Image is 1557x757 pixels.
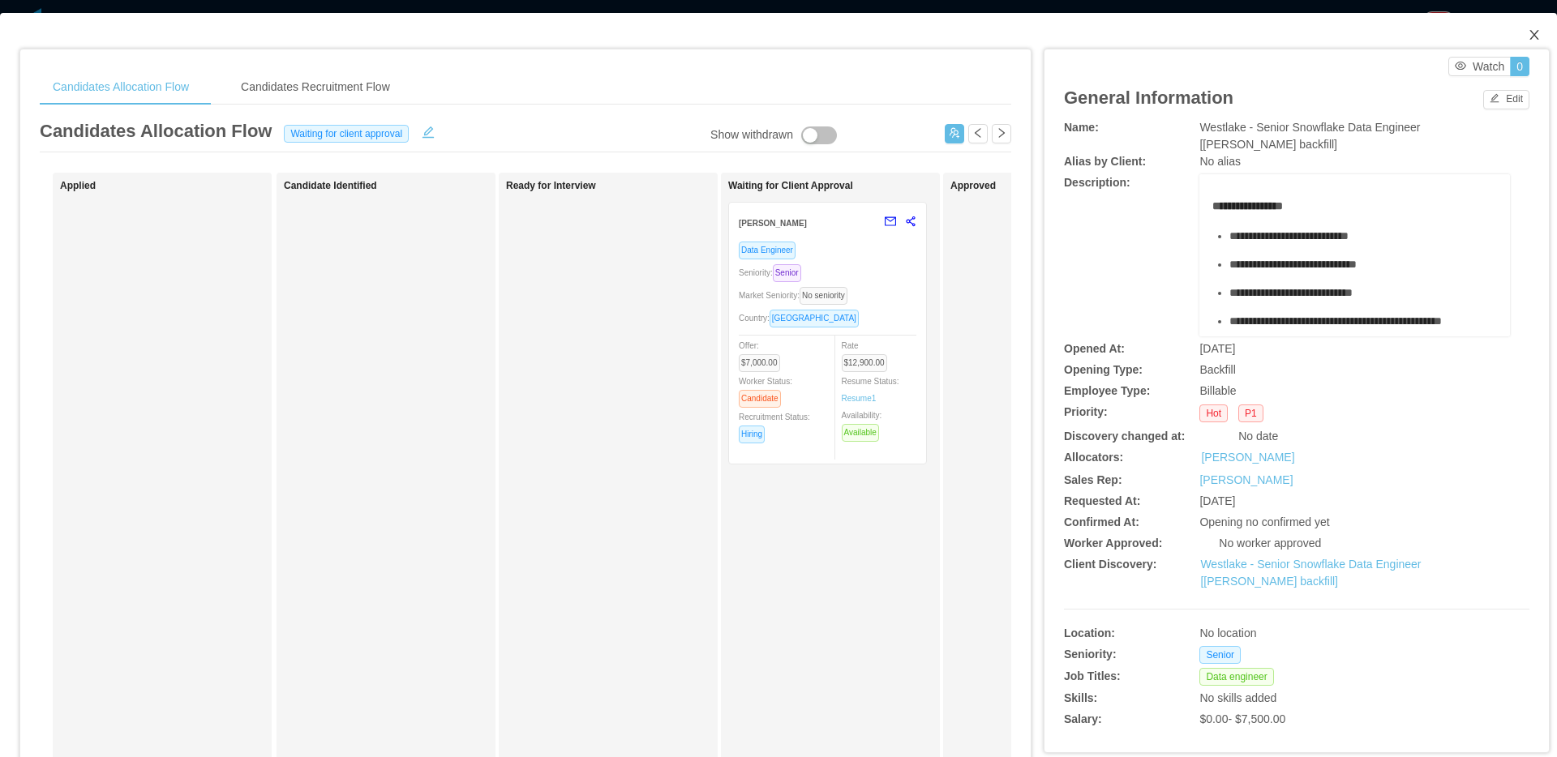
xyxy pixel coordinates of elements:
button: icon: left [968,124,988,143]
b: Opened At: [1064,342,1125,355]
span: No seniority [800,287,847,305]
span: [DATE] [1199,342,1235,355]
strong: [PERSON_NAME] [739,219,807,228]
h1: Ready for Interview [506,180,733,192]
a: [PERSON_NAME] [1201,449,1294,466]
b: Requested At: [1064,494,1140,507]
div: No location [1199,625,1432,642]
button: Close [1512,13,1557,58]
i: icon: close [1528,28,1541,41]
div: Show withdrawn [710,126,793,144]
span: Opening no confirmed yet [1199,515,1329,528]
b: Skills: [1064,691,1097,704]
span: Country: [739,314,865,323]
span: Senior [773,264,801,282]
a: Westlake - Senior Snowflake Data Engineer [[PERSON_NAME] backfill] [1200,558,1421,588]
span: Rate [842,341,894,367]
article: Candidates Allocation Flow [40,118,272,144]
span: Billable [1199,384,1236,397]
span: Recruitment Status: [739,413,810,438]
div: Candidates Recruitment Flow [228,69,403,105]
span: [DATE] [1199,494,1235,507]
h1: Candidate Identified [284,180,511,192]
b: Seniority: [1064,648,1117,661]
button: icon: usergroup-add [945,124,964,143]
span: P1 [1238,404,1263,422]
article: General Information [1064,84,1233,111]
b: Sales Rep: [1064,473,1122,486]
b: Discovery changed at: [1064,430,1185,443]
div: Candidates Allocation Flow [40,69,202,105]
b: Allocators: [1064,451,1123,464]
span: Available [842,424,879,442]
span: Hiring [739,426,765,443]
span: Worker Status: [739,377,792,403]
span: Availability: [842,411,886,437]
h1: Waiting for Client Approval [728,180,955,192]
span: No date [1238,430,1278,443]
button: icon: edit [415,122,441,139]
a: [PERSON_NAME] [1199,473,1293,486]
b: Priority: [1064,405,1108,418]
b: Name: [1064,121,1099,134]
h1: Applied [60,180,287,192]
span: Resume Status: [842,377,899,403]
a: Resume1 [842,392,877,404]
span: Backfill [1199,363,1235,376]
b: Opening Type: [1064,363,1143,376]
span: Westlake - Senior Snowflake Data Engineer [[PERSON_NAME] backfill] [1199,121,1420,151]
span: $7,000.00 [739,354,780,372]
b: Salary: [1064,712,1102,725]
span: share-alt [905,216,916,227]
b: Location: [1064,627,1115,639]
span: Data engineer [1199,668,1273,686]
button: icon: editEdit [1483,90,1529,109]
button: 0 [1510,57,1529,76]
button: icon: right [992,124,1011,143]
h1: Approved [950,180,1177,192]
div: rdw-wrapper [1199,174,1510,336]
span: No skills added [1199,691,1276,704]
div: rdw-editor [1212,198,1498,360]
span: Candidate [739,390,781,408]
span: $12,900.00 [842,354,887,372]
b: Worker Approved: [1064,537,1162,550]
span: Data Engineer [739,242,796,259]
button: icon: eyeWatch [1448,57,1511,76]
span: [GEOGRAPHIC_DATA] [770,310,859,327]
span: Seniority: [739,268,808,277]
span: Senior [1199,646,1241,664]
b: Description: [1064,176,1130,189]
b: Alias by Client: [1064,155,1146,168]
span: Offer: [739,341,787,367]
b: Job Titles: [1064,669,1121,682]
b: Client Discovery: [1064,558,1156,571]
span: $0.00 - $7,500.00 [1199,712,1285,725]
span: Waiting for client approval [284,125,409,143]
span: Market Seniority: [739,291,854,300]
button: mail [876,209,897,235]
span: No worker approved [1219,537,1321,550]
span: No alias [1199,155,1241,168]
span: Hot [1199,404,1228,422]
b: Employee Type: [1064,384,1150,397]
b: Confirmed At: [1064,515,1139,528]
